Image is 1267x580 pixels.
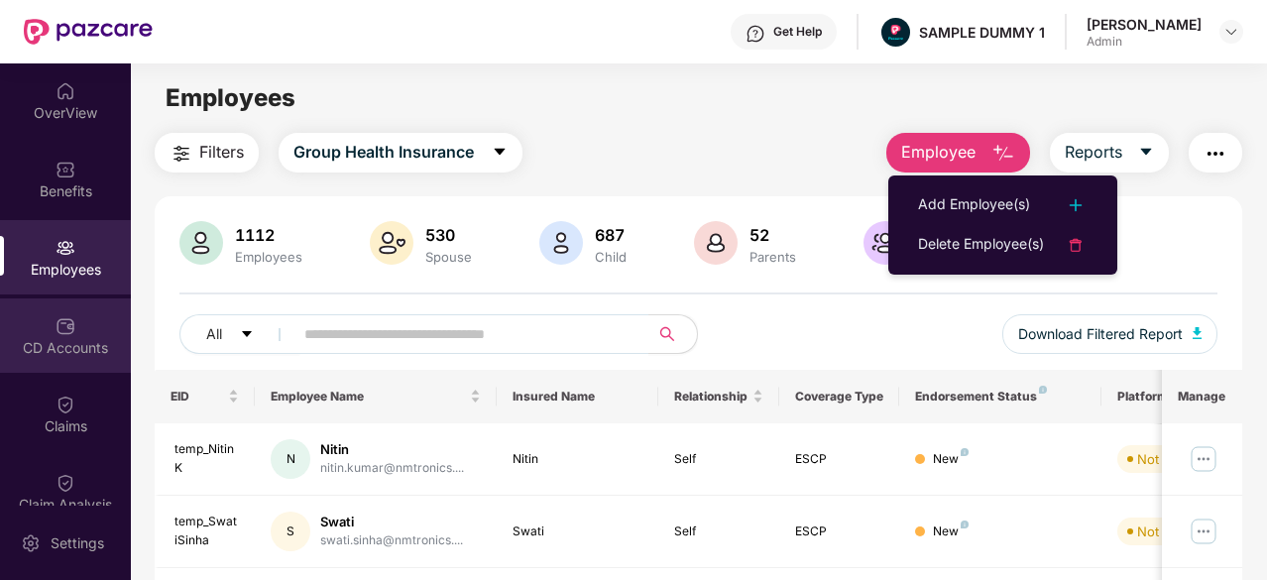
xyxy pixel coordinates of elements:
div: ESCP [795,522,884,541]
img: manageButton [1188,443,1219,475]
img: svg+xml;base64,PHN2ZyB4bWxucz0iaHR0cDovL3d3dy53My5vcmcvMjAwMC9zdmciIHhtbG5zOnhsaW5rPSJodHRwOi8vd3... [991,142,1015,166]
img: svg+xml;base64,PHN2ZyB4bWxucz0iaHR0cDovL3d3dy53My5vcmcvMjAwMC9zdmciIHdpZHRoPSIyNCIgaGVpZ2h0PSIyNC... [1064,193,1088,217]
img: svg+xml;base64,PHN2ZyBpZD0iSG9tZSIgeG1sbnM9Imh0dHA6Ly93d3cudzMub3JnLzIwMDAvc3ZnIiB3aWR0aD0iMjAiIG... [56,81,75,101]
button: Filters [155,133,259,173]
span: Employees [166,83,295,112]
div: Spouse [421,249,476,265]
img: New Pazcare Logo [24,19,153,45]
div: swati.sinha@nmtronics.... [320,531,463,550]
span: caret-down [240,327,254,343]
img: manageButton [1188,516,1219,547]
img: svg+xml;base64,PHN2ZyB4bWxucz0iaHR0cDovL3d3dy53My5vcmcvMjAwMC9zdmciIHhtbG5zOnhsaW5rPSJodHRwOi8vd3... [370,221,413,265]
div: Endorsement Status [915,389,1085,405]
img: svg+xml;base64,PHN2ZyBpZD0iQ2xhaW0iIHhtbG5zPSJodHRwOi8vd3d3LnczLm9yZy8yMDAwL3N2ZyIgd2lkdGg9IjIwIi... [56,395,75,414]
img: svg+xml;base64,PHN2ZyBpZD0iRW1wbG95ZWVzIiB4bWxucz0iaHR0cDovL3d3dy53My5vcmcvMjAwMC9zdmciIHdpZHRoPS... [56,238,75,258]
th: Manage [1162,370,1242,423]
div: nitin.kumar@nmtronics.... [320,459,464,478]
span: EID [171,389,225,405]
div: Not Verified [1137,449,1209,469]
span: Relationship [674,389,749,405]
div: Not Verified [1137,522,1209,541]
div: S [271,512,310,551]
div: temp_NitinK [174,440,240,478]
div: 530 [421,225,476,245]
div: N [271,439,310,479]
img: svg+xml;base64,PHN2ZyBpZD0iRHJvcGRvd24tMzJ4MzIiIHhtbG5zPSJodHRwOi8vd3d3LnczLm9yZy8yMDAwL3N2ZyIgd2... [1223,24,1239,40]
img: svg+xml;base64,PHN2ZyBpZD0iQ2xhaW0iIHhtbG5zPSJodHRwOi8vd3d3LnczLm9yZy8yMDAwL3N2ZyIgd2lkdGg9IjIwIi... [56,473,75,493]
div: Admin [1087,34,1202,50]
div: Nitin [513,450,642,469]
button: Employee [886,133,1030,173]
div: ESCP [795,450,884,469]
div: Delete Employee(s) [918,233,1044,257]
th: Employee Name [255,370,497,423]
img: svg+xml;base64,PHN2ZyB4bWxucz0iaHR0cDovL3d3dy53My5vcmcvMjAwMC9zdmciIHdpZHRoPSI4IiBoZWlnaHQ9IjgiIH... [961,448,969,456]
div: Swati [513,522,642,541]
div: Employees [231,249,306,265]
th: Coverage Type [779,370,900,423]
div: 52 [746,225,800,245]
img: svg+xml;base64,PHN2ZyB4bWxucz0iaHR0cDovL3d3dy53My5vcmcvMjAwMC9zdmciIHhtbG5zOnhsaW5rPSJodHRwOi8vd3... [864,221,907,265]
button: search [648,314,698,354]
th: Relationship [658,370,779,423]
img: svg+xml;base64,PHN2ZyB4bWxucz0iaHR0cDovL3d3dy53My5vcmcvMjAwMC9zdmciIHhtbG5zOnhsaW5rPSJodHRwOi8vd3... [1193,327,1203,339]
img: svg+xml;base64,PHN2ZyB4bWxucz0iaHR0cDovL3d3dy53My5vcmcvMjAwMC9zdmciIHdpZHRoPSI4IiBoZWlnaHQ9IjgiIH... [961,521,969,528]
span: Employee Name [271,389,466,405]
img: svg+xml;base64,PHN2ZyB4bWxucz0iaHR0cDovL3d3dy53My5vcmcvMjAwMC9zdmciIHhtbG5zOnhsaW5rPSJodHRwOi8vd3... [694,221,738,265]
div: New [933,522,969,541]
div: 687 [591,225,631,245]
div: 1112 [231,225,306,245]
button: Allcaret-down [179,314,300,354]
div: temp_SwatiSinha [174,513,240,550]
img: svg+xml;base64,PHN2ZyB4bWxucz0iaHR0cDovL3d3dy53My5vcmcvMjAwMC9zdmciIHhtbG5zOnhsaW5rPSJodHRwOi8vd3... [179,221,223,265]
div: [PERSON_NAME] [1087,15,1202,34]
div: Add Employee(s) [918,193,1030,217]
div: Nitin [320,440,464,459]
div: Child [591,249,631,265]
span: Filters [199,140,244,165]
img: svg+xml;base64,PHN2ZyBpZD0iSGVscC0zMngzMiIgeG1sbnM9Imh0dHA6Ly93d3cudzMub3JnLzIwMDAvc3ZnIiB3aWR0aD... [746,24,765,44]
div: Settings [45,533,110,553]
div: SAMPLE DUMMY 1 [919,23,1045,42]
div: Self [674,522,763,541]
div: Platform Status [1117,389,1226,405]
span: All [206,323,222,345]
img: svg+xml;base64,PHN2ZyBpZD0iQ0RfQWNjb3VudHMiIGRhdGEtbmFtZT0iQ0QgQWNjb3VudHMiIHhtbG5zPSJodHRwOi8vd3... [56,316,75,336]
span: caret-down [1138,144,1154,162]
img: svg+xml;base64,PHN2ZyB4bWxucz0iaHR0cDovL3d3dy53My5vcmcvMjAwMC9zdmciIHhtbG5zOnhsaW5rPSJodHRwOi8vd3... [539,221,583,265]
div: Self [674,450,763,469]
span: search [648,326,687,342]
span: Download Filtered Report [1018,323,1183,345]
img: Pazcare_Alternative_logo-01-01.png [881,18,910,47]
img: svg+xml;base64,PHN2ZyB4bWxucz0iaHR0cDovL3d3dy53My5vcmcvMjAwMC9zdmciIHdpZHRoPSIyNCIgaGVpZ2h0PSIyNC... [1204,142,1227,166]
span: Group Health Insurance [293,140,474,165]
button: Group Health Insurancecaret-down [279,133,522,173]
div: Swati [320,513,463,531]
div: Get Help [773,24,822,40]
img: svg+xml;base64,PHN2ZyBpZD0iQmVuZWZpdHMiIHhtbG5zPSJodHRwOi8vd3d3LnczLm9yZy8yMDAwL3N2ZyIgd2lkdGg9Ij... [56,160,75,179]
th: Insured Name [497,370,658,423]
div: New [933,450,969,469]
img: svg+xml;base64,PHN2ZyB4bWxucz0iaHR0cDovL3d3dy53My5vcmcvMjAwMC9zdmciIHdpZHRoPSIyNCIgaGVpZ2h0PSIyNC... [170,142,193,166]
img: svg+xml;base64,PHN2ZyB4bWxucz0iaHR0cDovL3d3dy53My5vcmcvMjAwMC9zdmciIHdpZHRoPSIyNCIgaGVpZ2h0PSIyNC... [1064,233,1088,257]
img: svg+xml;base64,PHN2ZyB4bWxucz0iaHR0cDovL3d3dy53My5vcmcvMjAwMC9zdmciIHdpZHRoPSI4IiBoZWlnaHQ9IjgiIH... [1039,386,1047,394]
span: Reports [1065,140,1122,165]
img: svg+xml;base64,PHN2ZyBpZD0iU2V0dGluZy0yMHgyMCIgeG1sbnM9Imh0dHA6Ly93d3cudzMub3JnLzIwMDAvc3ZnIiB3aW... [21,533,41,553]
span: caret-down [492,144,508,162]
button: Reportscaret-down [1050,133,1169,173]
div: Parents [746,249,800,265]
span: Employee [901,140,976,165]
th: EID [155,370,256,423]
button: Download Filtered Report [1002,314,1218,354]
